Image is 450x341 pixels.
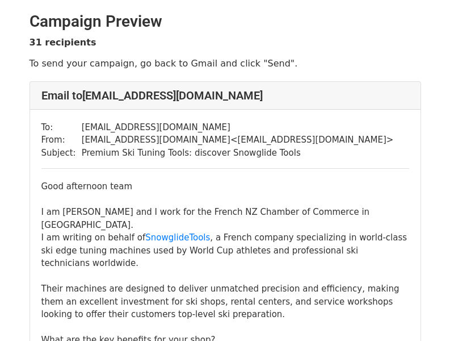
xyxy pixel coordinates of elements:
[30,57,421,69] p: To send your campaign, go back to Gmail and click "Send".
[41,147,82,160] td: Subject:
[41,134,82,147] td: From:
[145,232,210,243] a: SnowglideTools
[82,147,394,160] td: Premium Ski Tuning Tools: discover Snowglide Tools
[41,231,409,270] div: I am writing on behalf of , a French company specializing in world-class ski edge tuning machines...
[41,180,409,206] div: Good afternoon team
[30,37,96,48] strong: 31 recipients
[82,121,394,134] td: [EMAIL_ADDRESS][DOMAIN_NAME]
[41,270,409,321] div: Their machines are designed to deliver unmatched precision and efficiency, making them an excelle...
[145,232,189,243] span: Snowglide
[41,121,82,134] td: To:
[41,89,409,102] h4: Email to [EMAIL_ADDRESS][DOMAIN_NAME]
[82,134,394,147] td: [EMAIL_ADDRESS][DOMAIN_NAME] < [EMAIL_ADDRESS][DOMAIN_NAME] >
[41,206,409,231] div: I am [PERSON_NAME] and I work for the French NZ Chamber of Commerce in [GEOGRAPHIC_DATA].
[30,12,421,31] h2: Campaign Preview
